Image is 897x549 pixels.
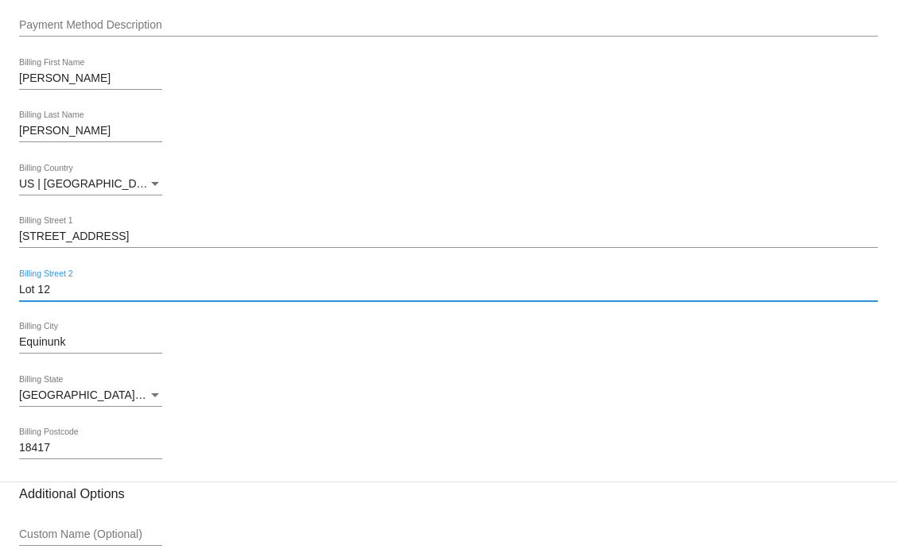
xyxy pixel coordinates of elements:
input: Billing Street 1 [19,230,878,243]
input: Payment Method Description [19,19,878,32]
input: Billing City [19,336,162,349]
input: Billing Street 2 [19,284,878,296]
mat-select: Billing Country [19,178,162,191]
input: Custom Name (Optional) [19,528,162,541]
input: Billing Last Name [19,125,162,137]
span: US | [GEOGRAPHIC_DATA] [19,177,160,190]
mat-select: Billing State [19,389,162,402]
span: [GEOGRAPHIC_DATA] | [US_STATE] [19,389,206,401]
input: Billing First Name [19,72,162,85]
h3: Additional Options [19,486,878,501]
input: Billing Postcode [19,442,162,454]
